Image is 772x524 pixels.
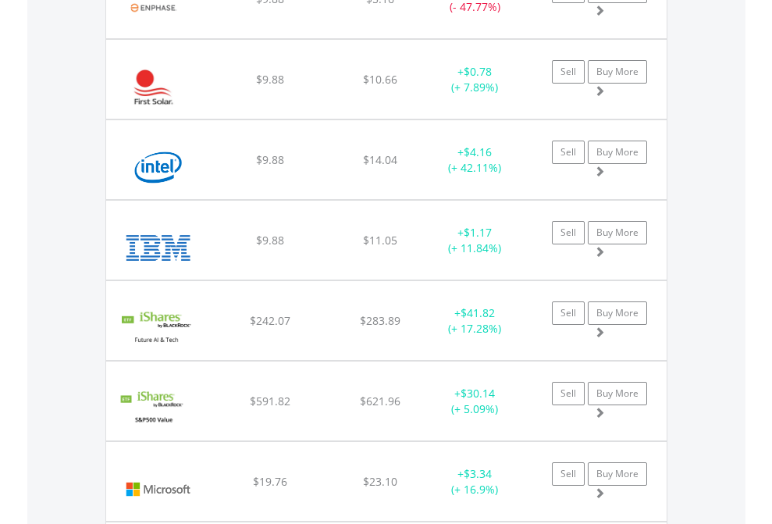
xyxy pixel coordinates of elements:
span: $30.14 [461,386,495,401]
a: Sell [552,221,585,244]
div: + (+ 11.84%) [426,225,524,256]
span: $9.88 [256,233,284,248]
span: $23.10 [363,474,397,489]
span: $41.82 [461,305,495,320]
span: $4.16 [464,144,492,159]
a: Buy More [588,382,647,405]
img: EQU.US.IBM.png [114,220,202,276]
img: EQU.US.FSLR.png [114,59,193,115]
a: Sell [552,141,585,164]
a: Sell [552,301,585,325]
a: Sell [552,60,585,84]
a: Buy More [588,301,647,325]
div: + (+ 16.9%) [426,466,524,497]
span: $9.88 [256,72,284,87]
span: $621.96 [360,394,400,408]
a: Buy More [588,462,647,486]
a: Sell [552,382,585,405]
img: EQU.US.MSFT.png [114,462,202,517]
img: EQU.US.INTC.png [114,140,202,195]
div: + (+ 17.28%) [426,305,524,337]
span: $0.78 [464,64,492,79]
div: + (+ 7.89%) [426,64,524,95]
span: $242.07 [250,313,290,328]
img: EQU.US.ARTY.png [114,301,200,356]
div: + (+ 42.11%) [426,144,524,176]
span: $14.04 [363,152,397,167]
img: EQU.US.IVE.png [114,381,193,437]
div: + (+ 5.09%) [426,386,524,417]
span: $1.17 [464,225,492,240]
span: $19.76 [253,474,287,489]
span: $283.89 [360,313,400,328]
span: $3.34 [464,466,492,481]
a: Sell [552,462,585,486]
span: $11.05 [363,233,397,248]
span: $10.66 [363,72,397,87]
a: Buy More [588,141,647,164]
a: Buy More [588,221,647,244]
a: Buy More [588,60,647,84]
span: $9.88 [256,152,284,167]
span: $591.82 [250,394,290,408]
